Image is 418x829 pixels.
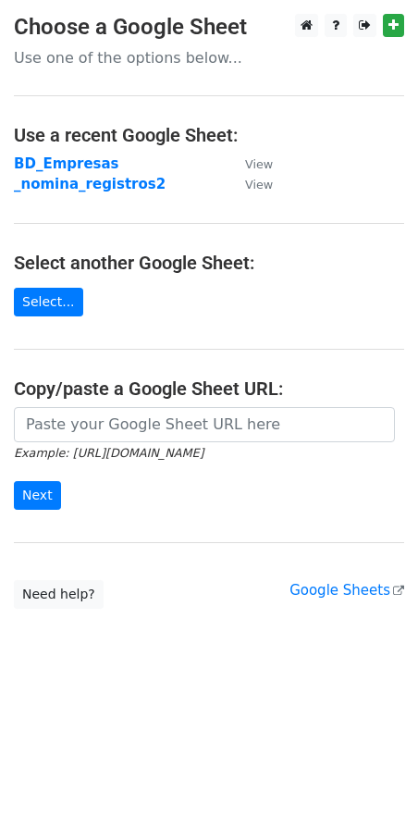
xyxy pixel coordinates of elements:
h4: Copy/paste a Google Sheet URL: [14,377,404,400]
h3: Choose a Google Sheet [14,14,404,41]
h4: Use a recent Google Sheet: [14,124,404,146]
input: Next [14,481,61,510]
a: View [227,155,273,172]
a: BD_Empresas [14,155,119,172]
small: Example: [URL][DOMAIN_NAME] [14,446,203,460]
a: _nomina_registros2 [14,176,166,192]
input: Paste your Google Sheet URL here [14,407,395,442]
small: View [245,157,273,171]
a: Select... [14,288,83,316]
a: Google Sheets [289,582,404,599]
h4: Select another Google Sheet: [14,252,404,274]
p: Use one of the options below... [14,48,404,68]
a: View [227,176,273,192]
a: Need help? [14,580,104,609]
small: View [245,178,273,192]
